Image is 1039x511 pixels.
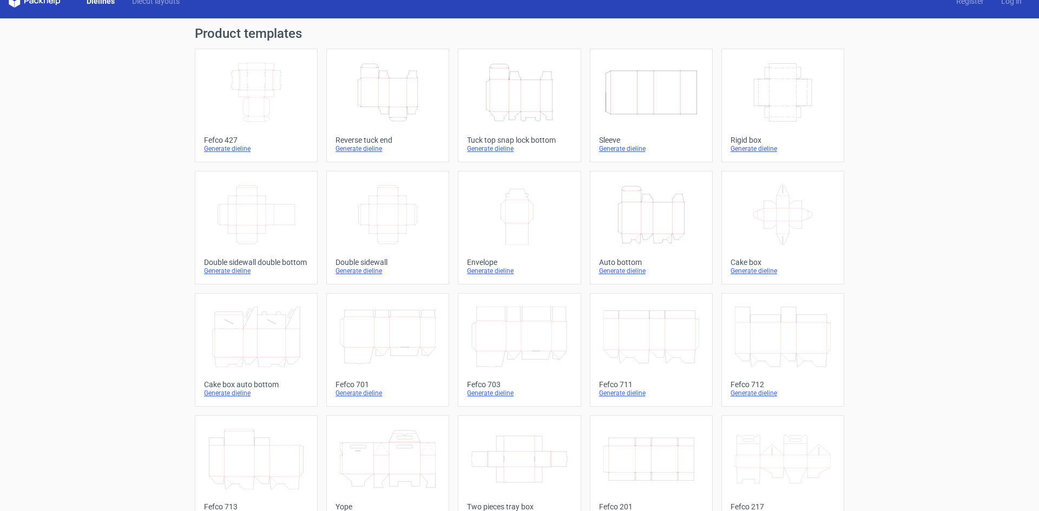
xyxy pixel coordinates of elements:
div: Fefco 703 [467,380,571,389]
div: Yope [336,502,440,511]
a: Fefco 701Generate dieline [326,293,449,407]
div: Generate dieline [336,389,440,397]
a: Reverse tuck endGenerate dieline [326,49,449,162]
div: Fefco 713 [204,502,308,511]
a: Fefco 427Generate dieline [195,49,318,162]
div: Fefco 427 [204,136,308,144]
div: Generate dieline [467,144,571,153]
div: Generate dieline [204,144,308,153]
div: Generate dieline [204,267,308,275]
div: Generate dieline [599,267,703,275]
a: Double sidewallGenerate dieline [326,171,449,284]
div: Generate dieline [599,389,703,397]
div: Fefco 712 [731,380,835,389]
div: Cake box [731,258,835,267]
div: Generate dieline [336,267,440,275]
a: Cake boxGenerate dieline [721,171,844,284]
a: Fefco 703Generate dieline [458,293,581,407]
a: Cake box auto bottomGenerate dieline [195,293,318,407]
div: Generate dieline [599,144,703,153]
a: Fefco 712Generate dieline [721,293,844,407]
h1: Product templates [195,27,844,40]
a: SleeveGenerate dieline [590,49,713,162]
div: Fefco 217 [731,502,835,511]
div: Sleeve [599,136,703,144]
div: Auto bottom [599,258,703,267]
div: Generate dieline [731,389,835,397]
div: Fefco 701 [336,380,440,389]
div: Rigid box [731,136,835,144]
a: Tuck top snap lock bottomGenerate dieline [458,49,581,162]
div: Tuck top snap lock bottom [467,136,571,144]
div: Cake box auto bottom [204,380,308,389]
a: EnvelopeGenerate dieline [458,171,581,284]
div: Two pieces tray box [467,502,571,511]
div: Double sidewall double bottom [204,258,308,267]
div: Generate dieline [204,389,308,397]
a: Double sidewall double bottomGenerate dieline [195,171,318,284]
a: Rigid boxGenerate dieline [721,49,844,162]
div: Generate dieline [731,267,835,275]
div: Generate dieline [731,144,835,153]
a: Fefco 711Generate dieline [590,293,713,407]
div: Envelope [467,258,571,267]
div: Fefco 201 [599,502,703,511]
div: Fefco 711 [599,380,703,389]
div: Generate dieline [467,267,571,275]
div: Generate dieline [467,389,571,397]
div: Double sidewall [336,258,440,267]
a: Auto bottomGenerate dieline [590,171,713,284]
div: Generate dieline [336,144,440,153]
div: Reverse tuck end [336,136,440,144]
